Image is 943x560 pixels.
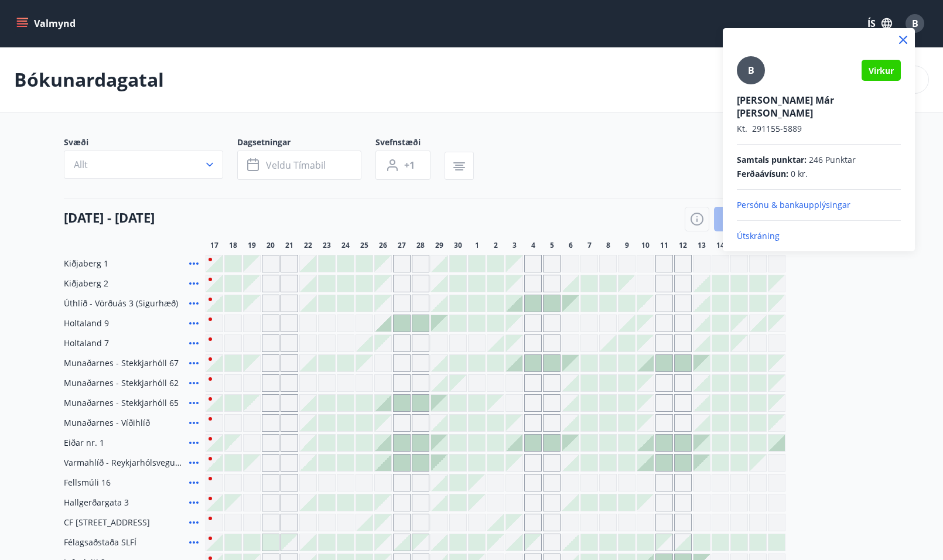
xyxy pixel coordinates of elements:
[737,168,788,180] span: Ferðaávísun :
[869,65,894,76] span: Virkur
[737,94,901,119] p: [PERSON_NAME] Már [PERSON_NAME]
[737,154,807,166] span: Samtals punktar :
[737,230,901,242] p: Útskráning
[737,123,901,135] p: 291155-5889
[809,154,856,166] span: 246 Punktar
[737,199,901,211] p: Persónu & bankaupplýsingar
[791,168,808,180] span: 0 kr.
[748,64,754,77] span: B
[737,123,747,134] span: Kt.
